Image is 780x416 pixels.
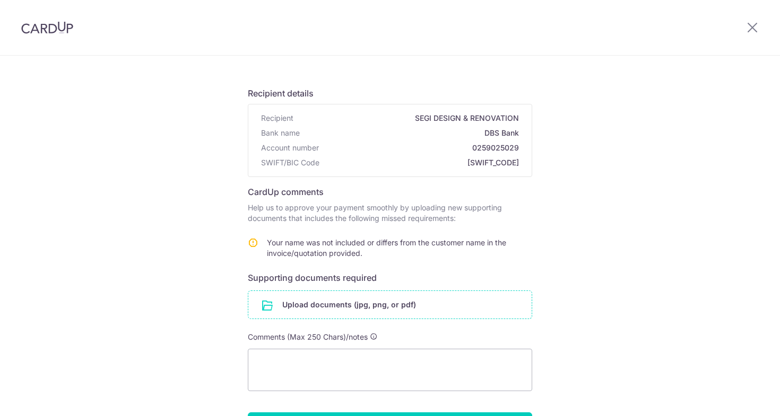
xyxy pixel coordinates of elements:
h6: Recipient details [248,87,532,100]
span: Recipient [261,113,293,123]
h6: CardUp comments [248,185,532,198]
img: CardUp [21,21,73,34]
p: Help us to approve your payment smoothly by uploading new supporting documents that includes the ... [248,202,532,224]
h6: Supporting documents required [248,271,532,284]
div: Upload documents (jpg, png, or pdf) [248,290,532,319]
span: Your name was not included or differs from the customer name in the invoice/quotation provided. [267,238,506,258]
span: DBS Bank [304,128,519,138]
span: SWIFT/BIC Code [261,157,319,168]
span: Bank name [261,128,300,138]
span: 0259025029 [323,143,519,153]
span: [SWIFT_CODE] [324,157,519,168]
span: SEGI DESIGN & RENOVATION [298,113,519,123]
span: Comments (Max 250 Chars)/notes [248,332,368,341]
span: Account number [261,143,319,153]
